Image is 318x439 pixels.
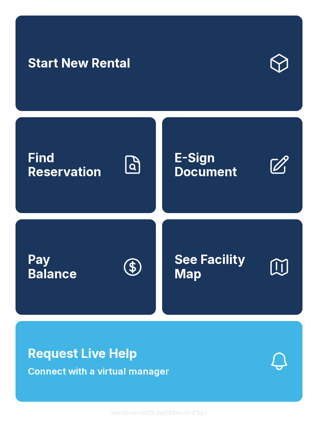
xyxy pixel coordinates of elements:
span: Request Live Help [28,344,137,363]
a: Find Reservation [16,117,156,213]
span: Connect with a virtual manager [28,364,169,378]
span: Start New Rental [28,56,130,71]
button: VersionkrrefDLawElMlwz8nfSsJ [105,402,213,423]
a: E-Sign Document [162,117,302,213]
button: PayBalance [16,219,156,315]
button: See Facility Map [162,219,302,315]
span: E-Sign Document [175,151,262,179]
span: Pay Balance [28,253,77,281]
span: See Facility Map [175,253,262,281]
a: Start New Rental [16,16,302,111]
span: Find Reservation [28,151,116,179]
button: Request Live HelpConnect with a virtual manager [16,321,302,402]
